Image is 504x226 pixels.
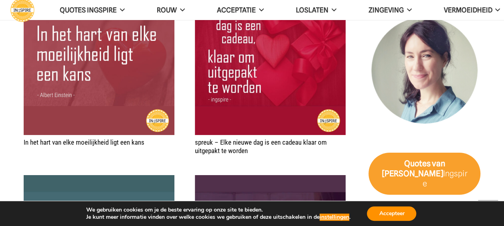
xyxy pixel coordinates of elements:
span: QUOTES INGSPIRE [60,6,117,14]
span: VERMOEIDHEID [443,6,492,14]
span: Loslaten [296,6,328,14]
p: Je kunt meer informatie vinden over welke cookies we gebruiken of deze uitschakelen in de . [86,214,350,221]
span: ROUW [157,6,177,14]
a: spreuk Mark Nepo: Deuren worden geopend door ons over te geven aan de dingen die op ons pad komen [24,176,174,184]
button: instellingen [320,214,349,221]
strong: van [PERSON_NAME] [382,159,445,178]
a: spreuk – Elke nieuwe dag is een cadeau klaar om uitgepakt te worden [195,138,327,154]
strong: Quotes [404,159,430,168]
a: Quotes van [PERSON_NAME]Ingspire [368,153,480,195]
button: Accepteer [367,206,416,221]
a: Terug naar top [478,200,498,220]
img: Inge Geertzen - schrijfster Ingspire.nl, markteer en handmassage therapeut [368,17,480,129]
a: In het hart van elke moeilijkheid ligt een kans [24,138,144,146]
a: Mooie spreuk: Je mag elke dag opnieuw beginnen [195,176,346,184]
span: Zingeving [368,6,403,14]
p: We gebruiken cookies om je de beste ervaring op onze site te bieden. [86,206,350,214]
span: Acceptatie [217,6,256,14]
